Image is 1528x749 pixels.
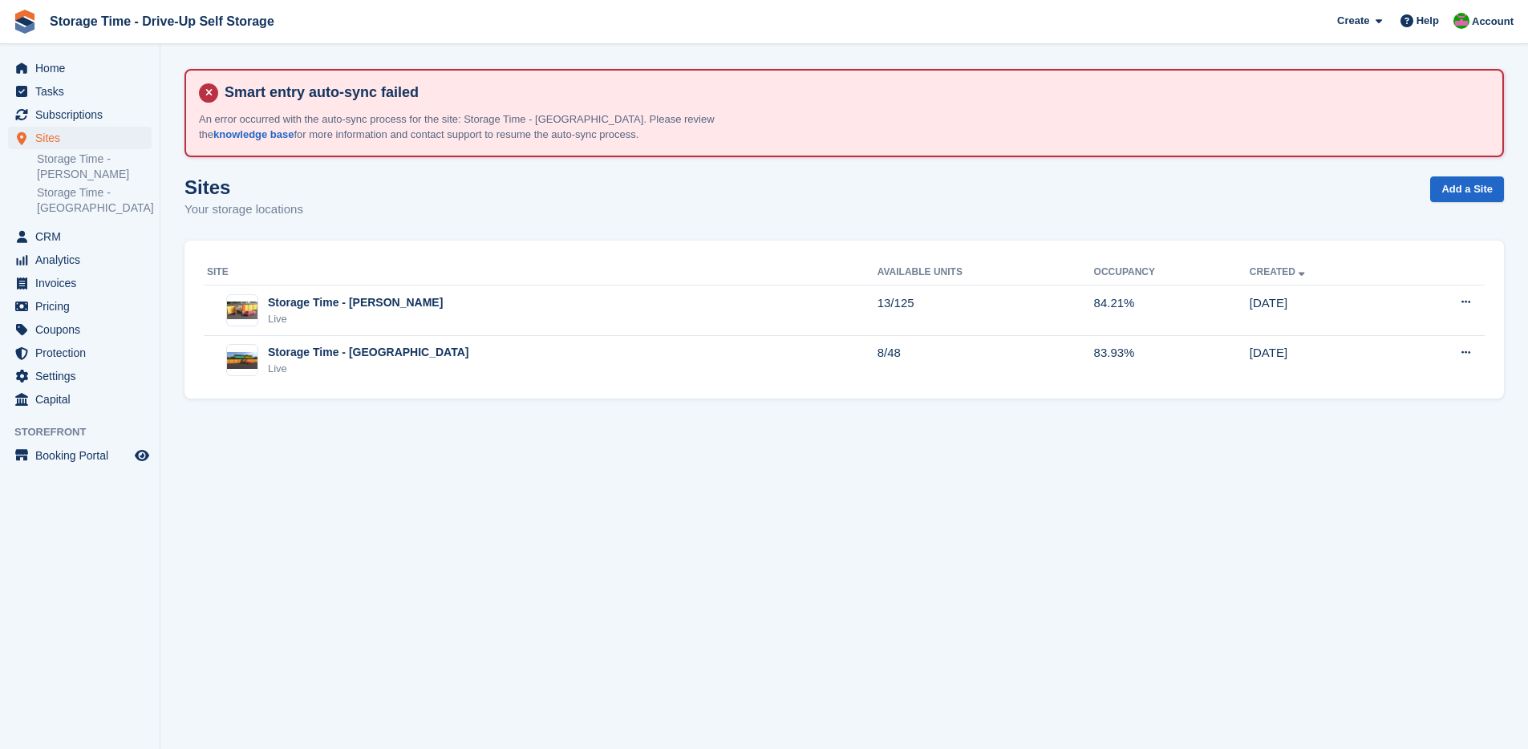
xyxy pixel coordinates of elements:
[35,80,132,103] span: Tasks
[14,424,160,440] span: Storefront
[132,446,152,465] a: Preview store
[35,342,132,364] span: Protection
[227,302,257,319] img: Image of Storage Time - Sharston site
[35,318,132,341] span: Coupons
[8,249,152,271] a: menu
[35,127,132,149] span: Sites
[1094,285,1250,336] td: 84.21%
[268,294,443,311] div: Storage Time - [PERSON_NAME]
[213,128,294,140] a: knowledge base
[1337,13,1369,29] span: Create
[268,311,443,327] div: Live
[1250,335,1399,385] td: [DATE]
[35,444,132,467] span: Booking Portal
[227,352,257,370] img: Image of Storage Time - Manchester site
[8,103,152,126] a: menu
[8,444,152,467] a: menu
[37,152,152,182] a: Storage Time - [PERSON_NAME]
[35,57,132,79] span: Home
[204,260,877,285] th: Site
[8,318,152,341] a: menu
[1417,13,1439,29] span: Help
[35,225,132,248] span: CRM
[268,344,468,361] div: Storage Time - [GEOGRAPHIC_DATA]
[35,295,132,318] span: Pricing
[8,295,152,318] a: menu
[43,8,281,34] a: Storage Time - Drive-Up Self Storage
[199,111,760,143] p: An error occurred with the auto-sync process for the site: Storage Time - [GEOGRAPHIC_DATA]. Plea...
[1430,176,1504,203] a: Add a Site
[35,249,132,271] span: Analytics
[37,185,152,216] a: Storage Time - [GEOGRAPHIC_DATA]
[8,365,152,387] a: menu
[877,285,1094,336] td: 13/125
[1250,285,1399,336] td: [DATE]
[35,388,132,411] span: Capital
[184,176,303,198] h1: Sites
[218,83,1489,102] h4: Smart entry auto-sync failed
[1094,260,1250,285] th: Occupancy
[35,365,132,387] span: Settings
[1250,266,1308,277] a: Created
[877,335,1094,385] td: 8/48
[877,260,1094,285] th: Available Units
[1453,13,1469,29] img: Saeed
[8,272,152,294] a: menu
[1094,335,1250,385] td: 83.93%
[8,57,152,79] a: menu
[8,225,152,248] a: menu
[8,80,152,103] a: menu
[1472,14,1514,30] span: Account
[8,342,152,364] a: menu
[13,10,37,34] img: stora-icon-8386f47178a22dfd0bd8f6a31ec36ba5ce8667c1dd55bd0f319d3a0aa187defe.svg
[35,103,132,126] span: Subscriptions
[35,272,132,294] span: Invoices
[184,200,303,219] p: Your storage locations
[268,361,468,377] div: Live
[8,127,152,149] a: menu
[8,388,152,411] a: menu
